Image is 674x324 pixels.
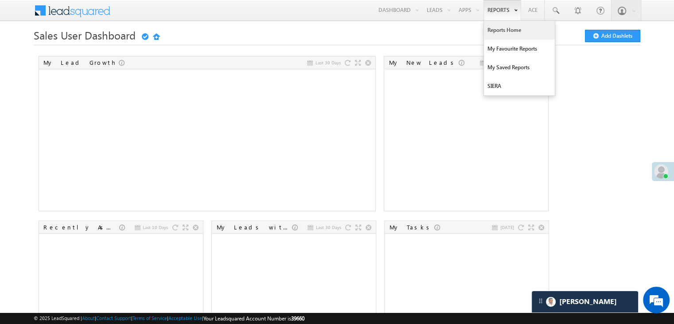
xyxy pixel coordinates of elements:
a: My Saved Reports [484,58,555,77]
em: Start Chat [121,255,161,267]
a: SIERA [484,77,555,95]
div: Recently Assigned Leads [43,223,119,231]
a: About [82,315,95,321]
a: Reports Home [484,21,555,40]
span: Sales User Dashboard [34,28,136,42]
img: d_60004797649_company_0_60004797649 [15,47,37,58]
a: Contact Support [96,315,131,321]
div: My Tasks [389,223,434,231]
span: [DATE] [500,223,514,231]
img: carter-drag [537,297,544,304]
button: Add Dashlets [585,30,640,42]
a: Terms of Service [132,315,167,321]
div: My Lead Growth [43,59,119,67]
textarea: Type your message and hit 'Enter' [12,82,162,247]
span: Last 30 Days [315,59,340,67]
div: Chat with us now [46,47,149,58]
div: carter-dragCarter[PERSON_NAME] [531,291,639,313]
img: Carter [546,297,556,307]
span: Last 10 Days [143,223,168,231]
span: Your Leadsquared Account Number is [203,315,304,322]
div: My Leads with Stage Change [216,223,292,231]
a: Acceptable Use [168,315,202,321]
span: Last 30 Days [316,223,341,231]
a: My Favourite Reports [484,40,555,58]
span: © 2025 LeadSquared | | | | | [34,314,304,323]
div: My New Leads [389,59,459,67]
span: Carter [559,297,617,306]
span: 39660 [291,315,304,322]
div: Minimize live chat window [145,4,167,26]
